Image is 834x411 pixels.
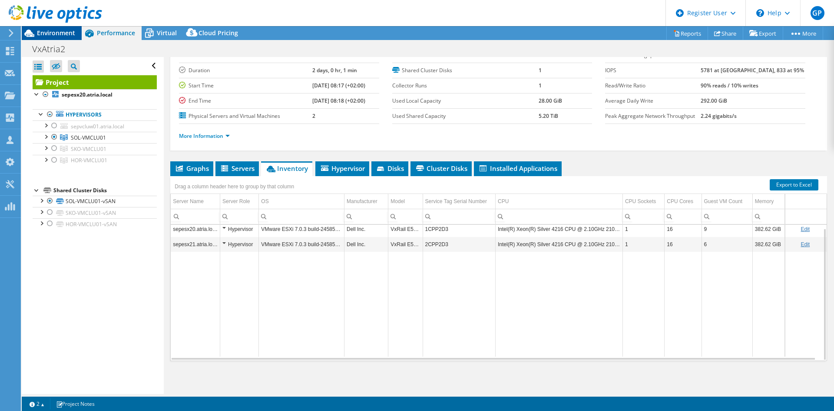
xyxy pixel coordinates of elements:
label: Average Daily Write [605,97,701,105]
td: Column Server Role, Value Hypervisor [220,237,259,252]
a: HOR-VMCLU01-vSAN [33,218,157,230]
a: SOL-VMCLU01 [33,132,157,143]
span: sepvcluw01.atria.local [71,123,124,130]
td: Column Memory, Filter cell [752,209,784,224]
label: Used Shared Capacity [392,112,539,120]
td: Column Model, Value VxRail E560F [388,221,423,237]
td: CPU Sockets Column [622,194,664,209]
label: IOPS [605,66,701,75]
td: Server Role Column [220,194,259,209]
label: Collector Runs [392,81,539,90]
b: 2 [539,51,542,59]
a: Export to Excel [770,179,818,190]
label: Start Time [179,81,312,90]
a: Export [743,27,783,40]
b: 424.10 MB/s [701,51,731,59]
span: Hypervisor [320,164,365,173]
a: HOR-VMCLU01 [33,155,157,166]
td: Manufacturer Column [344,194,388,209]
td: Column Server Name, Value sepesx20.atria.local [171,221,220,237]
b: 90% reads / 10% writes [701,82,758,89]
td: Column Server Name, Value sepesx21.atria.local [171,237,220,252]
div: Memory [755,196,774,207]
span: SKO-VMCLU01 [71,145,106,153]
div: CPU [498,196,509,207]
td: Column Guest VM Count, Value 6 [702,237,752,252]
td: Column CPU, Value Intel(R) Xeon(R) Silver 4216 CPU @ 2.10GHz 210 GHz [496,237,623,252]
b: 1 [539,67,542,74]
label: Peak Aggregate Network Throughput [605,112,701,120]
span: SOL-VMCLU01 [71,134,106,141]
span: Inventory [265,164,308,173]
div: Server Name [173,196,204,207]
td: Service Tag Serial Number Column [423,194,496,209]
a: SKO-VMCLU01 [33,143,157,154]
b: sepesx20.atria.local [62,91,113,98]
td: Column Service Tag Serial Number, Value 2CPP2D3 [423,237,496,252]
b: 2.24 gigabits/s [701,112,737,120]
label: Duration [179,66,312,75]
td: Column Model, Value VxRail E560F [388,237,423,252]
td: Column Server Role, Filter cell [220,209,259,224]
td: Server Name Column [171,194,220,209]
td: Column CPU Sockets, Value 1 [622,221,664,237]
td: Memory Column [752,194,784,209]
span: Virtual [157,29,177,37]
b: 5.20 TiB [539,112,558,120]
a: More Information [179,132,230,140]
span: Cloud Pricing [199,29,238,37]
td: Column CPU Cores, Value 16 [665,237,702,252]
div: Server Role [222,196,250,207]
a: Edit [801,241,810,247]
td: Column Model, Filter cell [388,209,423,224]
b: [DATE] 08:17 (+02:00) [312,82,365,89]
td: CPU Column [496,194,623,209]
td: Column Service Tag Serial Number, Filter cell [423,209,496,224]
td: Column Guest VM Count, Filter cell [702,209,752,224]
td: OS Column [259,194,344,209]
b: 292.00 GiB [701,97,727,104]
label: End Time [179,97,312,105]
b: 2 days, 0 hr, 1 min [312,67,357,74]
div: CPU Sockets [625,196,656,207]
a: sepvcluw01.atria.local [33,120,157,132]
span: Graphs [175,164,209,173]
a: Share [708,27,743,40]
td: Column Memory, Value 382.62 GiB [752,221,784,237]
div: Guest VM Count [704,196,743,207]
label: Used Local Capacity [392,97,539,105]
div: Service Tag Serial Number [425,196,487,207]
td: CPU Cores Column [665,194,702,209]
svg: \n [756,9,764,17]
div: Shared Cluster Disks [53,185,157,196]
td: Column Manufacturer, Filter cell [344,209,388,224]
td: Column Memory, Value 382.62 GiB [752,237,784,252]
div: Hypervisor [222,239,256,250]
div: Model [391,196,405,207]
b: 5781 at [GEOGRAPHIC_DATA], 833 at 95% [701,67,804,74]
td: Column CPU Sockets, Value 1 [622,237,664,252]
div: OS [261,196,268,207]
td: Column CPU, Value Intel(R) Xeon(R) Silver 4216 CPU @ 2.10GHz 210 GHz [496,221,623,237]
a: Edit [801,226,810,232]
a: Project Notes [50,398,101,409]
label: Shared Cluster Disks [392,66,539,75]
a: Reports [666,27,708,40]
td: Column CPU, Filter cell [496,209,623,224]
a: SOL-VMCLU01-vSAN [33,196,157,207]
b: 1 [539,82,542,89]
td: Column Manufacturer, Value Dell Inc. [344,237,388,252]
span: Installed Applications [478,164,557,173]
td: Column CPU Cores, Filter cell [665,209,702,224]
b: [DATE] 08:18 (+02:00) [312,97,365,104]
td: Column Server Name, Filter cell [171,209,220,224]
td: Column OS, Value VMware ESXi 7.0.3 build-24585291 [259,237,344,252]
td: Column Guest VM Count, Value 9 [702,221,752,237]
a: 2 [23,398,50,409]
td: Guest VM Count Column [702,194,752,209]
b: Atria [312,51,324,59]
div: Data grid [170,176,827,361]
label: Physical Servers and Virtual Machines [179,112,312,120]
span: GP [811,6,824,20]
td: Column Server Role, Value Hypervisor [220,221,259,237]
